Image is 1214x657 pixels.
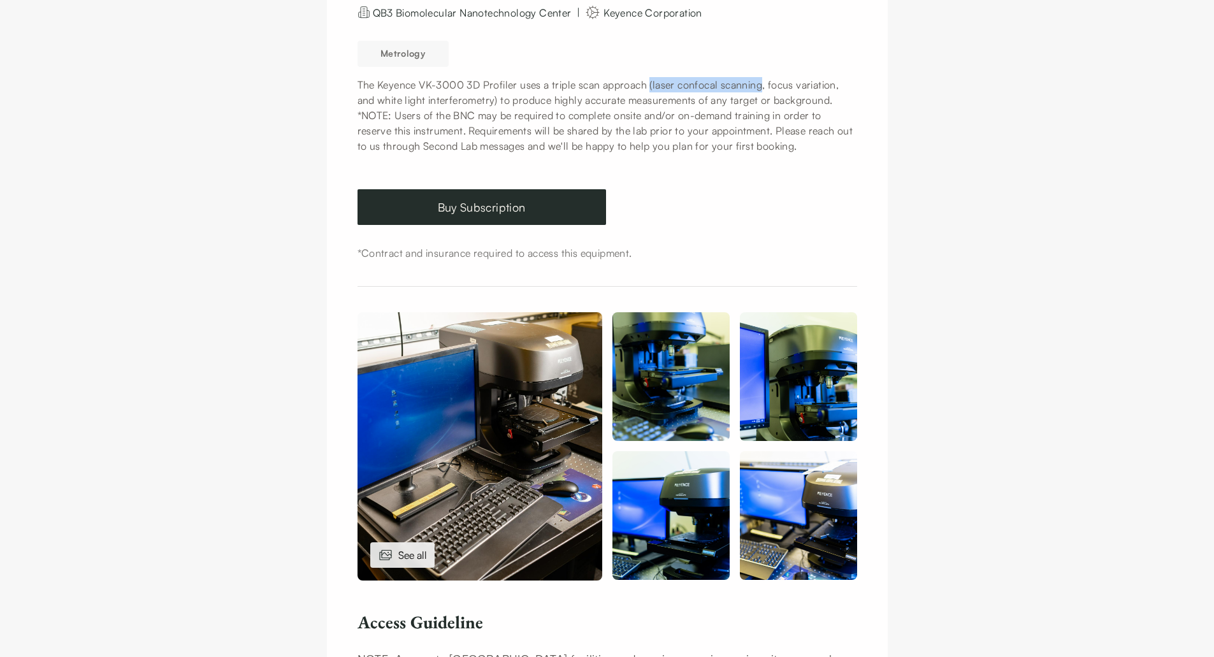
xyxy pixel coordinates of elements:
[358,41,449,67] button: Metrology
[577,4,580,20] div: |
[358,77,857,108] p: The Keyence VK-3000 3D Profiler uses a triple scan approach (laser confocal scanning, focus varia...
[612,312,730,441] img: Keyence VK-3000 3D Surface Profiler 1
[612,451,730,580] img: Keyence VK-3000 3D Surface Profiler 1
[585,4,600,20] img: manufacturer
[740,451,857,580] img: Keyence VK-3000 3D Surface Profiler 1
[373,6,572,19] span: QB3 Biomolecular Nanotechnology Center
[370,542,435,568] div: See all
[740,312,857,441] img: Keyence VK-3000 3D Surface Profiler 1
[378,547,393,563] img: images
[358,108,857,154] p: *NOTE: Users of the BNC may be required to complete onsite and/or on-demand training in order to ...
[358,611,857,633] h6: Access Guideline
[358,245,857,261] div: *Contract and insurance required to access this equipment.
[603,6,702,18] span: Keyence Corporation
[373,5,572,18] a: QB3 Biomolecular Nanotechnology Center
[358,312,602,581] img: Keyence VK-3000 3D Surface Profiler 1
[358,189,606,225] a: Buy Subscription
